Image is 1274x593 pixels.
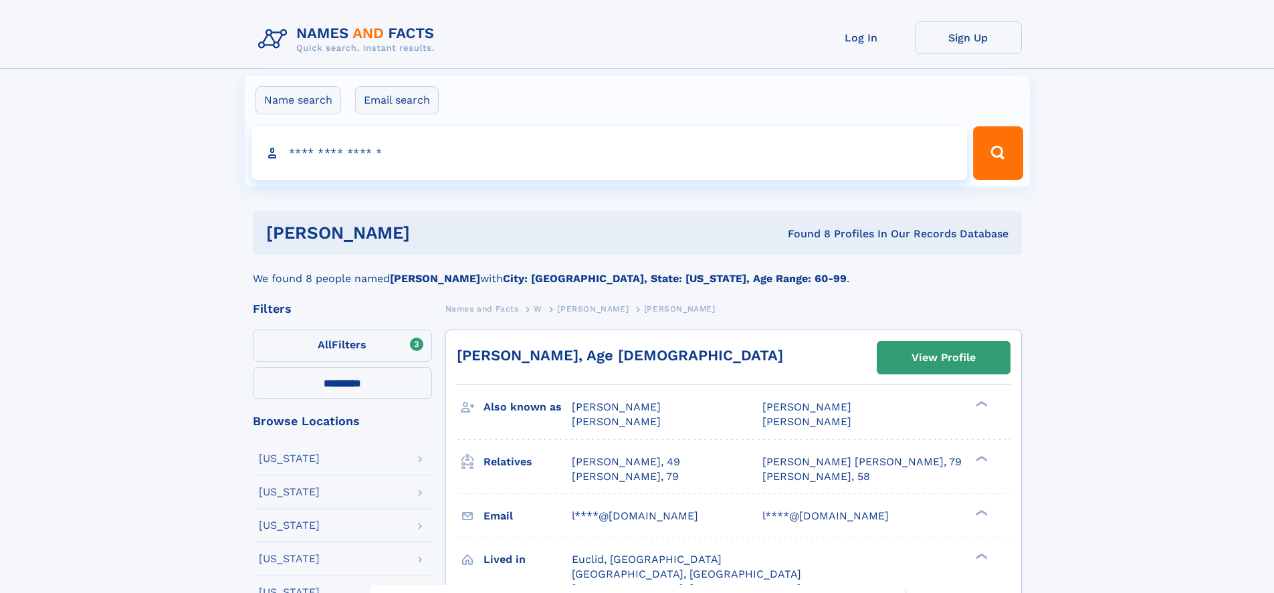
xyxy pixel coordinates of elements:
[503,272,847,285] b: City: [GEOGRAPHIC_DATA], State: [US_STATE], Age Range: 60-99
[572,553,722,566] span: Euclid, [GEOGRAPHIC_DATA]
[255,86,341,114] label: Name search
[572,455,680,469] a: [PERSON_NAME], 49
[251,126,968,180] input: search input
[390,272,480,285] b: [PERSON_NAME]
[912,342,976,373] div: View Profile
[599,227,1008,241] div: Found 8 Profiles In Our Records Database
[572,469,679,484] a: [PERSON_NAME], 79
[253,303,432,315] div: Filters
[253,330,432,362] label: Filters
[973,126,1023,180] button: Search Button
[253,21,445,57] img: Logo Names and Facts
[572,568,801,580] span: [GEOGRAPHIC_DATA], [GEOGRAPHIC_DATA]
[762,455,962,469] a: [PERSON_NAME] [PERSON_NAME], 79
[762,469,870,484] a: [PERSON_NAME], 58
[972,400,988,408] div: ❯
[484,396,572,419] h3: Also known as
[484,548,572,571] h3: Lived in
[259,453,320,464] div: [US_STATE]
[484,505,572,527] h3: Email
[253,415,432,427] div: Browse Locations
[644,304,716,314] span: [PERSON_NAME]
[318,338,332,351] span: All
[762,400,851,413] span: [PERSON_NAME]
[877,342,1010,374] a: View Profile
[572,415,661,428] span: [PERSON_NAME]
[253,255,1022,287] div: We found 8 people named with .
[445,300,519,317] a: Names and Facts
[972,552,988,560] div: ❯
[972,508,988,517] div: ❯
[557,304,629,314] span: [PERSON_NAME]
[266,225,599,241] h1: [PERSON_NAME]
[259,487,320,497] div: [US_STATE]
[572,400,661,413] span: [PERSON_NAME]
[762,415,851,428] span: [PERSON_NAME]
[259,554,320,564] div: [US_STATE]
[484,451,572,473] h3: Relatives
[808,21,915,54] a: Log In
[355,86,439,114] label: Email search
[457,347,783,364] a: [PERSON_NAME], Age [DEMOGRAPHIC_DATA]
[534,304,542,314] span: W
[972,454,988,463] div: ❯
[259,520,320,531] div: [US_STATE]
[534,300,542,317] a: W
[557,300,629,317] a: [PERSON_NAME]
[915,21,1022,54] a: Sign Up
